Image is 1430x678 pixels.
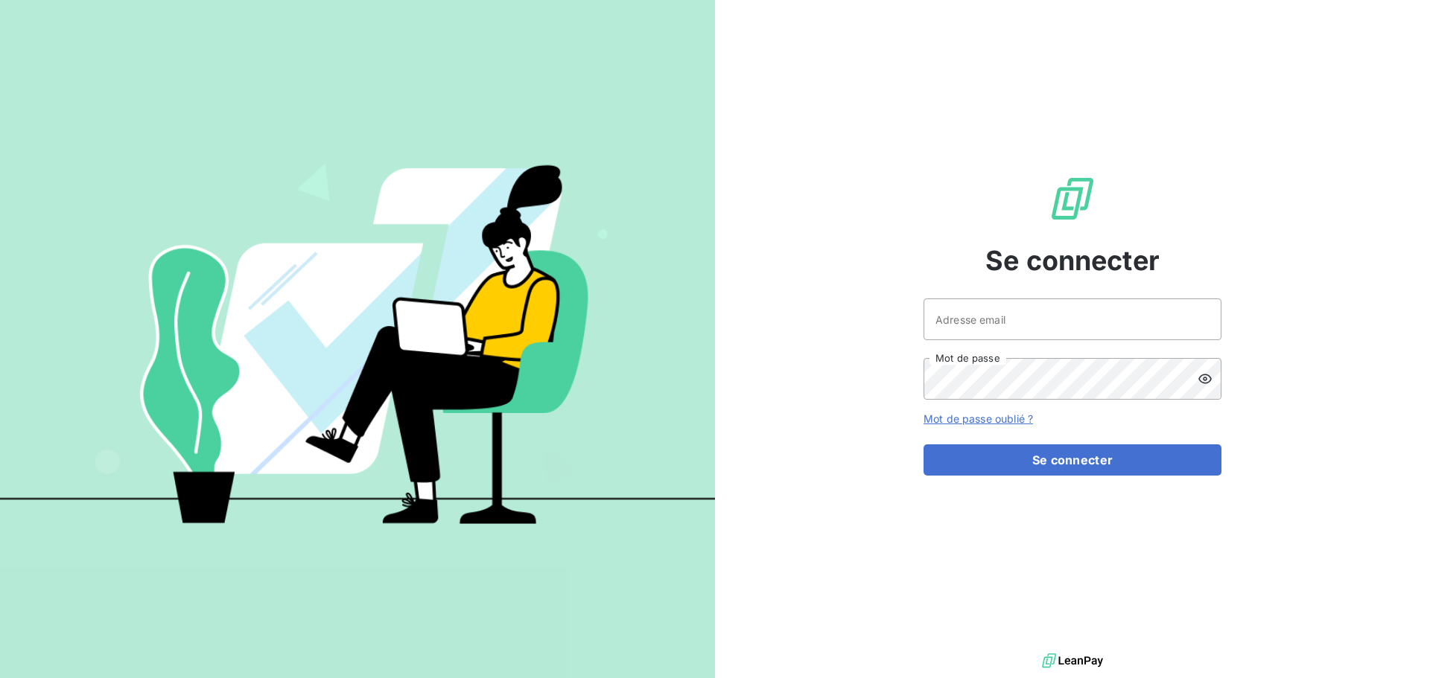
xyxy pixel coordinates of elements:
img: Logo LeanPay [1049,175,1096,223]
img: logo [1042,650,1103,672]
span: Se connecter [985,240,1160,281]
a: Mot de passe oublié ? [924,412,1033,425]
input: placeholder [924,298,1221,340]
button: Se connecter [924,444,1221,476]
